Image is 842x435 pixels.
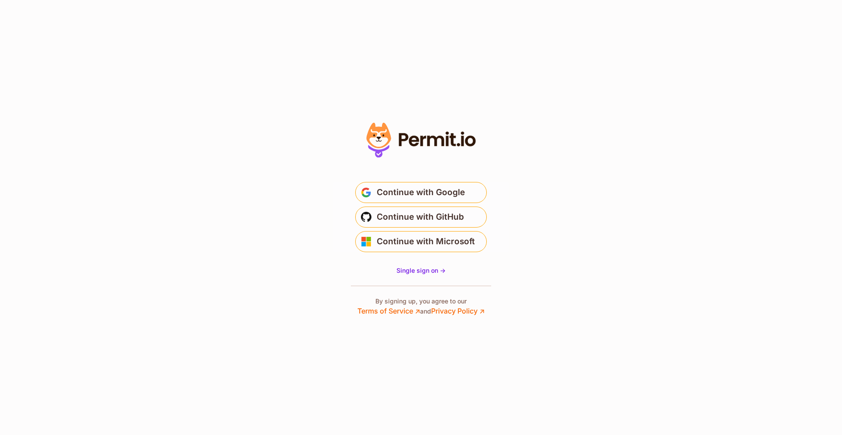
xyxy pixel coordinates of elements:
span: Continue with Google [377,185,465,200]
button: Continue with Google [355,182,487,203]
span: Single sign on -> [396,267,446,274]
a: Terms of Service ↗ [357,307,420,315]
button: Continue with GitHub [355,207,487,228]
a: Single sign on -> [396,266,446,275]
span: Continue with Microsoft [377,235,475,249]
p: By signing up, you agree to our and [357,297,485,316]
span: Continue with GitHub [377,210,464,224]
button: Continue with Microsoft [355,231,487,252]
a: Privacy Policy ↗ [431,307,485,315]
